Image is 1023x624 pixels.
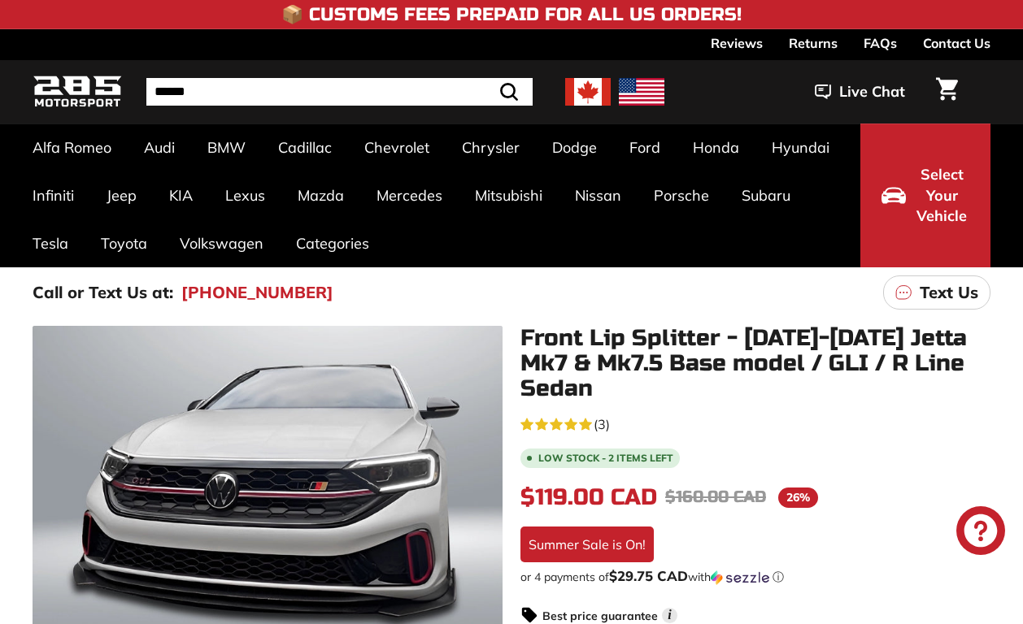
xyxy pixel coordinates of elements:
a: Mazda [281,171,360,219]
a: Dodge [536,123,613,171]
a: Mitsubishi [459,171,559,219]
a: Reviews [711,29,763,57]
a: BMW [191,123,262,171]
img: Logo_285_Motorsport_areodynamics_components [33,73,122,111]
p: Call or Text Us at: [33,280,173,305]
a: KIA [153,171,209,219]
a: Audi [128,123,191,171]
a: Alfa Romeo [16,123,128,171]
p: Text Us [920,280,978,305]
inbox-online-store-chat: Shopify online store chat [951,506,1010,559]
a: Jeep [90,171,153,219]
a: FAQs [864,29,897,57]
a: Contact Us [923,29,990,57]
a: Chrysler [446,123,536,171]
img: Sezzle [711,570,769,585]
a: [PHONE_NUMBER] [181,280,333,305]
span: Low stock - 2 items left [538,453,673,463]
a: Mercedes [360,171,459,219]
span: $160.00 CAD [665,487,766,507]
span: 26% [778,487,818,508]
a: Toyota [85,219,163,267]
a: Porsche [638,171,725,219]
a: Categories [280,219,385,267]
a: Cart [926,64,968,119]
span: $29.75 CAD [609,567,688,584]
span: Select Your Vehicle [914,164,969,227]
h1: Front Lip Splitter - [DATE]-[DATE] Jetta Mk7 & Mk7.5 Base model / GLI / R Line Sedan [520,326,990,401]
span: $119.00 CAD [520,483,657,511]
a: Infiniti [16,171,90,219]
a: 5.0 rating (3 votes) [520,413,990,434]
a: Lexus [209,171,281,219]
span: (3) [594,414,610,434]
div: or 4 payments of with [520,569,990,585]
a: Subaru [725,171,807,219]
a: Ford [613,123,677,171]
button: Select Your Vehicle [860,123,990,267]
a: Chevrolet [348,123,446,171]
span: i [662,608,677,623]
a: Cadillac [262,123,348,171]
span: Live Chat [839,81,905,102]
a: Nissan [559,171,638,219]
h4: 📦 Customs Fees Prepaid for All US Orders! [281,5,742,24]
a: Volkswagen [163,219,280,267]
strong: Best price guarantee [542,609,658,623]
a: Returns [789,29,838,57]
a: Hyundai [755,123,846,171]
div: or 4 payments of$29.75 CADwithSezzle Click to learn more about Sezzle [520,569,990,585]
a: Text Us [883,275,990,310]
a: Tesla [16,219,85,267]
div: Summer Sale is On! [520,526,654,562]
input: Search [146,78,533,106]
a: Honda [677,123,755,171]
button: Live Chat [794,71,926,112]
